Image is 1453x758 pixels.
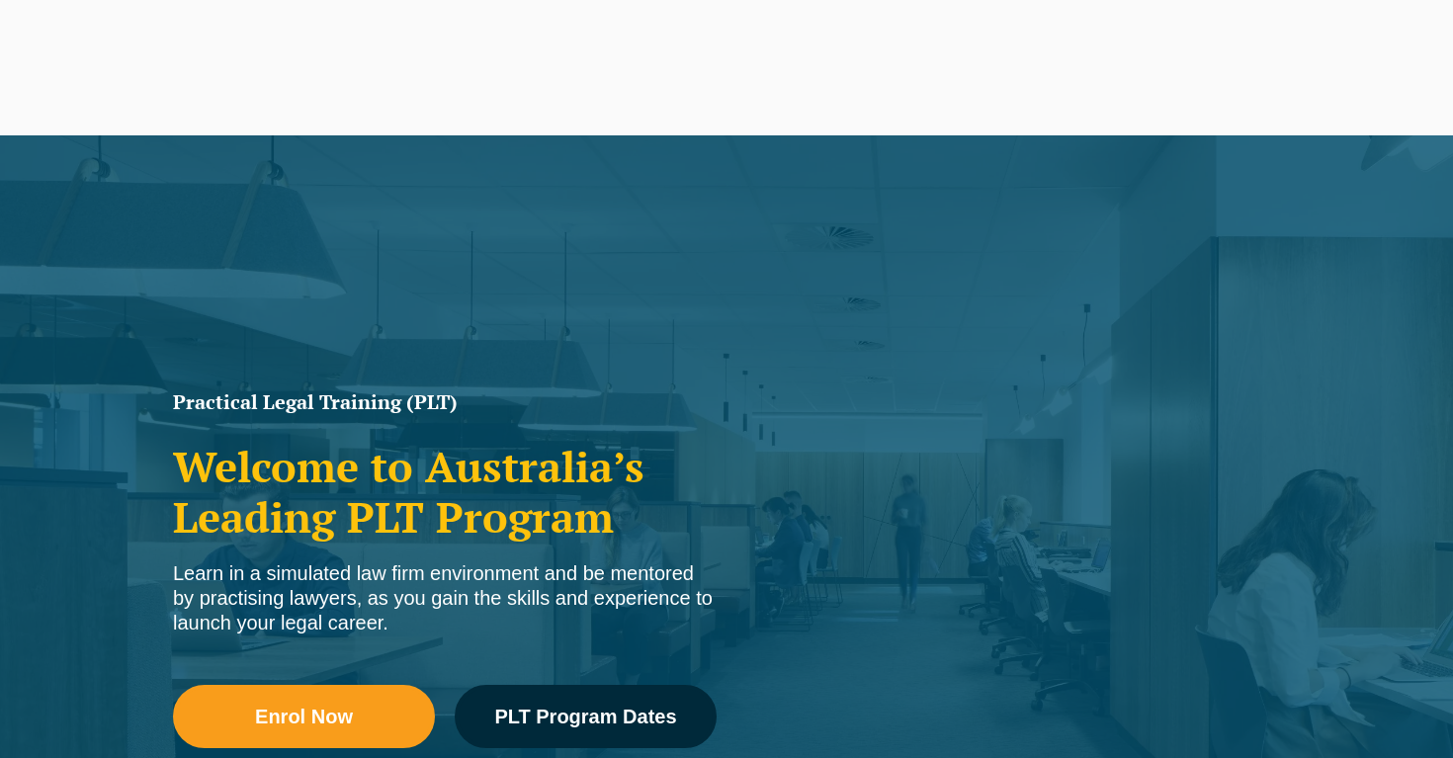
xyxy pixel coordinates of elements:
[255,707,353,726] span: Enrol Now
[173,685,435,748] a: Enrol Now
[173,392,717,412] h1: Practical Legal Training (PLT)
[494,707,676,726] span: PLT Program Dates
[173,561,717,635] div: Learn in a simulated law firm environment and be mentored by practising lawyers, as you gain the ...
[173,442,717,542] h2: Welcome to Australia’s Leading PLT Program
[455,685,717,748] a: PLT Program Dates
